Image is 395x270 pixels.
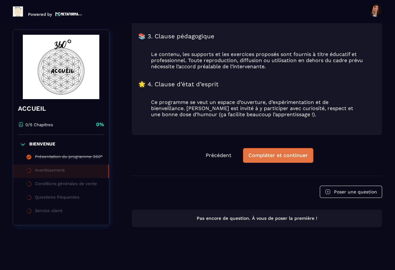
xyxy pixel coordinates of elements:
[25,122,53,127] p: 0/5 Chapitres
[138,33,376,40] h3: 📚 3. Clause pédagogique
[138,81,376,88] h3: 🌟 4. Clause d’état d’esprit
[13,6,23,17] img: logo-branding
[18,104,104,113] h4: ACCUEIL
[18,35,104,99] img: banner
[29,141,55,148] p: BIENVENUE
[151,51,363,70] blockquote: Le contenu, les supports et les exercices proposés sont fournis à titre éducatif et professionnel...
[96,121,104,128] p: 0%
[243,148,313,163] button: Compléter et continuer
[35,208,62,215] div: Service client
[35,168,65,175] div: Avertissement
[35,195,79,202] div: Questions fréquentes
[35,154,103,161] div: Présentation du programme 360°
[320,186,382,198] button: Poser une question
[28,12,52,17] p: Powered by
[55,11,82,17] img: logo
[201,148,237,163] button: Précédent
[248,152,308,159] div: Compléter et continuer
[138,215,376,221] p: Pas encore de question. À vous de poser la première !
[151,99,363,117] blockquote: Ce programme se veut un espace d’ouverture, d’expérimentation et de bienveillance. [PERSON_NAME] ...
[35,181,97,188] div: Conditions générales de vente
